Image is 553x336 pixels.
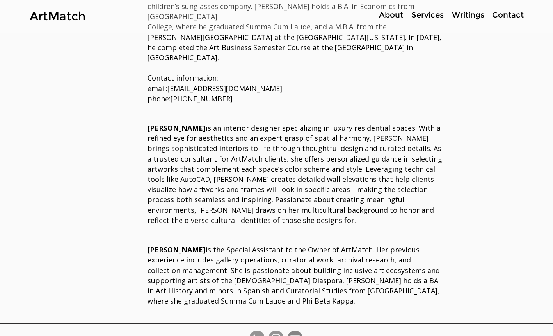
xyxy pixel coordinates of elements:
a: Services [407,9,448,21]
a: About [375,9,407,21]
a: [EMAIL_ADDRESS][DOMAIN_NAME] [167,84,282,93]
nav: Site [350,9,527,21]
span: [PERSON_NAME] [148,245,206,254]
span: [PERSON_NAME] [148,123,206,133]
a: Contact [488,9,527,21]
a: Writings [448,9,488,21]
a: [PHONE_NUMBER] [171,94,233,103]
span: is an interior designer specializing in luxury residential spaces. With a refined eye for aesthet... [148,123,442,225]
p: Services [407,9,448,21]
span: phone: [148,94,233,103]
span: Contact information: [148,73,218,83]
a: ArtMatch [30,9,85,23]
span: is the Special Assistant to the Owner of ArtMatch. Her previous experience includes gallery opera... [148,245,440,305]
span: email: [148,84,282,93]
